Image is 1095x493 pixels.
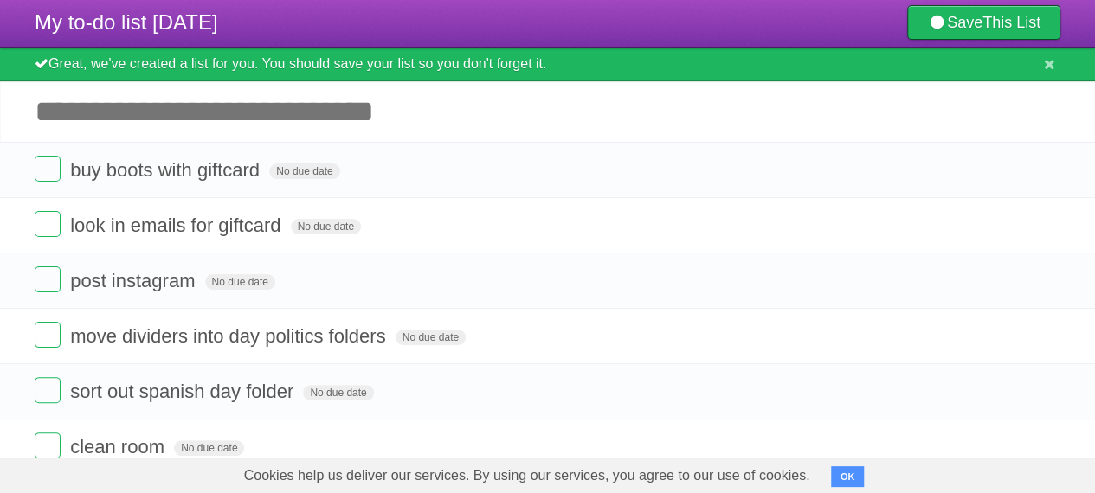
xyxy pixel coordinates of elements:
span: buy boots with giftcard [70,159,264,181]
span: sort out spanish day folder [70,381,298,402]
span: move dividers into day politics folders [70,325,390,347]
label: Done [35,156,61,182]
label: Done [35,322,61,348]
span: My to-do list [DATE] [35,10,218,34]
span: post instagram [70,270,199,291]
a: SaveThis List [907,5,1060,40]
span: look in emails for giftcard [70,214,285,236]
button: OK [831,466,865,487]
span: No due date [291,219,361,234]
span: clean room [70,436,169,458]
label: Done [35,377,61,403]
b: This List [982,14,1040,31]
label: Done [35,211,61,237]
span: Cookies help us deliver our services. By using our services, you agree to our use of cookies. [227,458,828,493]
span: No due date [174,440,244,456]
span: No due date [269,163,339,179]
span: No due date [205,274,275,290]
span: No due date [303,385,373,400]
label: Done [35,266,61,292]
span: No due date [396,330,466,345]
label: Done [35,432,61,458]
